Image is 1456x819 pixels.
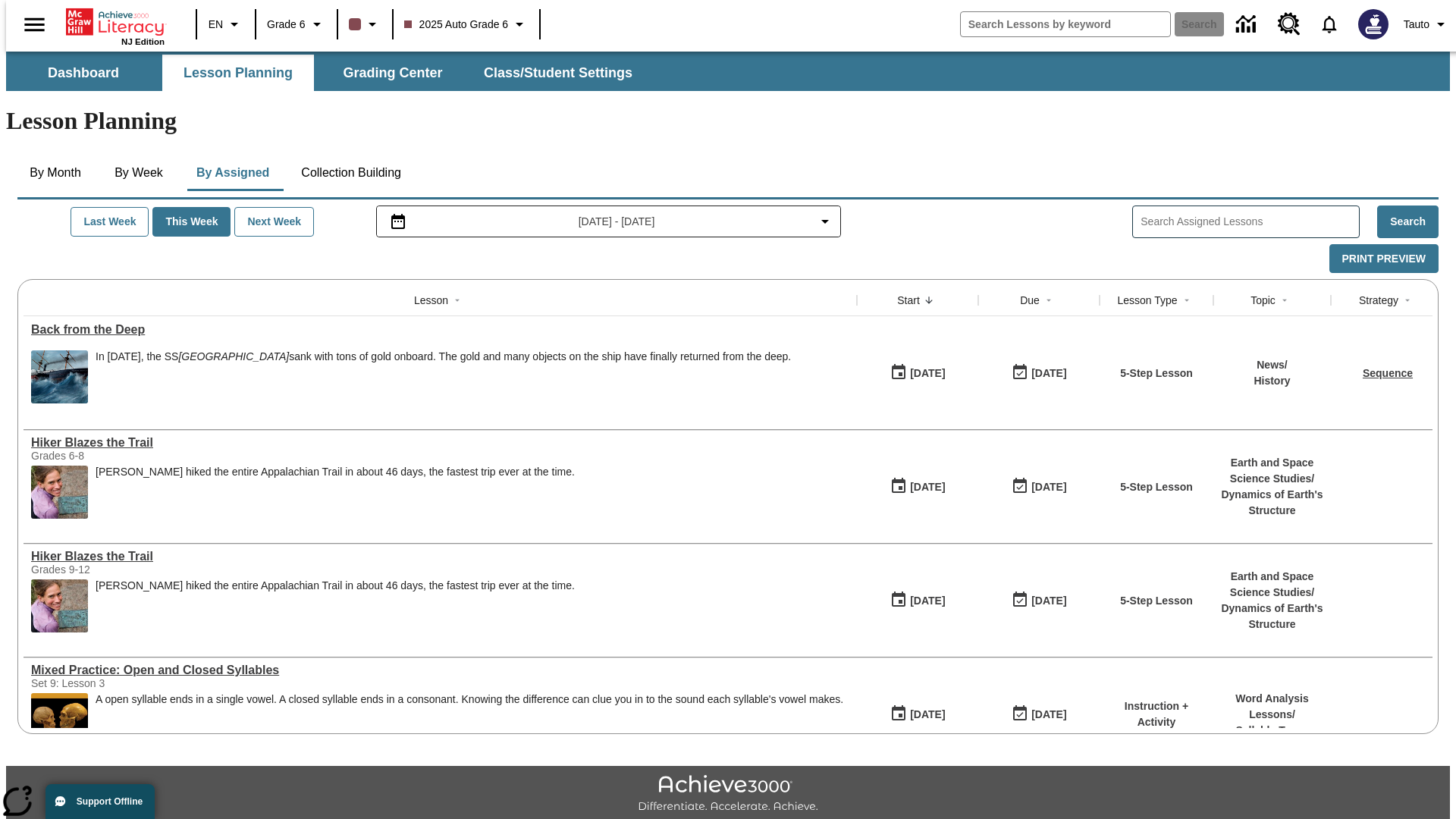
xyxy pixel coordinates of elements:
button: Class: 2025 Auto Grade 6, Select your class [398,11,535,38]
button: By Assigned [184,155,281,191]
button: Sort [1040,291,1058,309]
button: Lesson Planning [162,55,314,91]
span: [DATE] - [DATE] [579,214,655,230]
div: [PERSON_NAME] hiked the entire Appalachian Trail in about 46 days, the fastest trip ever at the t... [96,466,575,479]
div: [PERSON_NAME] hiked the entire Appalachian Trail in about 46 days, the fastest trip ever at the t... [96,579,575,592]
div: Mixed Practice: Open and Closed Syllables [31,664,849,677]
p: Syllable Types [1221,723,1323,739]
div: [DATE] [1031,478,1066,497]
svg: Collapse Date Range Filter [816,212,834,231]
a: Resource Center, Will open in new tab [1269,4,1310,45]
a: Home [66,7,165,37]
p: News / [1254,357,1290,373]
span: Tauto [1404,17,1429,33]
div: Back from the Deep [31,323,849,337]
p: Earth and Space Science Studies / [1221,455,1323,487]
a: Hiker Blazes the Trail, Lessons [31,550,849,563]
button: Sort [448,291,466,309]
div: A open syllable ends in a single vowel. A closed syllable ends in a consonant. Knowing the differ... [96,693,843,706]
p: History [1254,373,1290,389]
div: Due [1020,293,1040,308]
button: 10/09/25: First time the lesson was available [885,359,950,388]
div: Topic [1250,293,1276,308]
div: [DATE] [1031,705,1066,724]
button: Select the date range menu item [383,212,835,231]
button: This Week [152,207,231,237]
button: Sort [1178,291,1196,309]
img: Two human skulls; one is larger than the other. [31,693,88,746]
span: Grading Center [343,64,442,82]
div: Hiker Blazes the Trail [31,436,849,450]
img: Achieve3000 Differentiate Accelerate Achieve [638,775,818,814]
button: Profile/Settings [1398,11,1456,38]
button: Class color is dark brown. Change class color [343,11,388,38]
button: Last Week [71,207,149,237]
p: 5-Step Lesson [1120,593,1193,609]
a: Hiker Blazes the Trail, Lessons [31,436,849,450]
button: Next Week [234,207,314,237]
button: Sort [1276,291,1294,309]
button: 10/09/25: First time the lesson was available [885,586,950,615]
button: Language: EN, Select a language [202,11,250,38]
div: [DATE] [910,364,945,383]
button: Select a new avatar [1349,5,1398,44]
div: Grades 9-12 [31,563,259,576]
div: A open syllable ends in a single vowel. A closed syllable ends in a consonant. Knowing the differ... [96,693,843,746]
span: Class/Student Settings [484,64,632,82]
span: Grade 6 [267,17,306,33]
div: SubNavbar [6,55,646,91]
div: Jennifer Pharr Davis hiked the entire Appalachian Trail in about 46 days, the fastest trip ever a... [96,466,575,519]
a: Data Center [1227,4,1269,45]
div: Start [897,293,920,308]
div: Hiker Blazes the Trail [31,550,849,563]
input: Search Assigned Lessons [1141,211,1359,233]
span: Dashboard [48,64,119,82]
button: 10/09/25: Last day the lesson can be accessed [1006,472,1072,501]
p: 5-Step Lesson [1120,366,1193,381]
span: NJ Edition [121,37,165,46]
h1: Lesson Planning [6,107,1450,135]
button: Collection Building [289,155,413,191]
p: In [DATE], the SS sank with tons of gold onboard. The gold and many objects on the ship have fina... [96,350,791,363]
button: 10/09/25: Last day the lesson can be accessed [1006,700,1072,729]
button: Sort [1398,291,1417,309]
img: A ship sails through high waves during a storm. [31,350,88,403]
div: [DATE] [1031,364,1066,383]
button: Search [1377,206,1439,238]
a: Back from the Deep, Lessons [31,323,849,337]
img: Avatar [1358,9,1389,39]
button: Grade: Grade 6, Select a grade [261,11,332,38]
p: 5-Step Lesson [1120,479,1193,495]
button: Class/Student Settings [472,55,645,91]
div: [DATE] [910,705,945,724]
img: A woman smiling up at the camera. Next to her there is a metal plaque that says Appalachian Trail. [31,466,88,519]
button: By Month [17,155,93,191]
button: By Week [101,155,177,191]
p: Instruction + Activity [1107,698,1206,730]
div: Home [66,5,165,46]
span: Support Offline [77,796,143,807]
span: EN [209,17,223,33]
button: Support Offline [45,784,155,819]
div: Lesson [414,293,448,308]
a: Sequence [1363,367,1413,379]
div: SubNavbar [6,52,1450,91]
div: [DATE] [1031,591,1066,610]
div: [DATE] [910,478,945,497]
span: Lesson Planning [184,64,293,82]
div: Jennifer Pharr Davis hiked the entire Appalachian Trail in about 46 days, the fastest trip ever a... [96,579,575,632]
button: 10/09/25: Last day the lesson can be accessed [1006,359,1072,388]
button: 10/09/25: First time the lesson was available [885,472,950,501]
button: Sort [920,291,938,309]
div: [DATE] [910,591,945,610]
button: Open side menu [12,2,57,47]
button: 10/09/25: First time the lesson was available [885,700,950,729]
div: Grades 6-8 [31,450,259,462]
a: Mixed Practice: Open and Closed Syllables, Lessons [31,664,849,677]
button: 10/09/25: Last day the lesson can be accessed [1006,586,1072,615]
em: [GEOGRAPHIC_DATA] [178,350,289,362]
span: In 1857, the SS Central America sank with tons of gold onboard. The gold and many objects on the ... [96,350,791,403]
